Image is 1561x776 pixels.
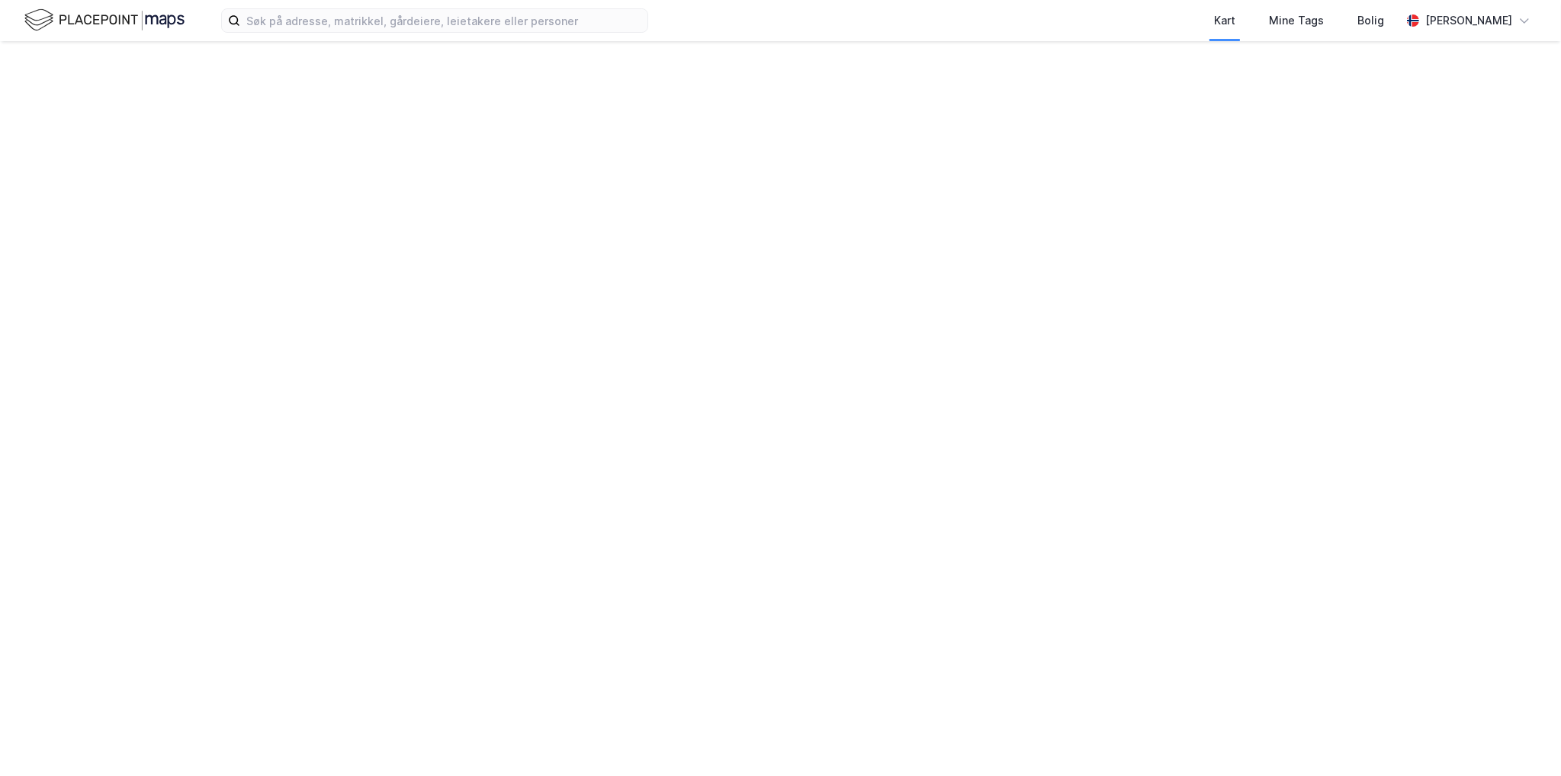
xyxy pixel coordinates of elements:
[1485,703,1561,776] iframe: Chat Widget
[1357,11,1384,30] div: Bolig
[1425,11,1512,30] div: [PERSON_NAME]
[1269,11,1324,30] div: Mine Tags
[24,7,185,34] img: logo.f888ab2527a4732fd821a326f86c7f29.svg
[1214,11,1235,30] div: Kart
[240,9,647,32] input: Søk på adresse, matrikkel, gårdeiere, leietakere eller personer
